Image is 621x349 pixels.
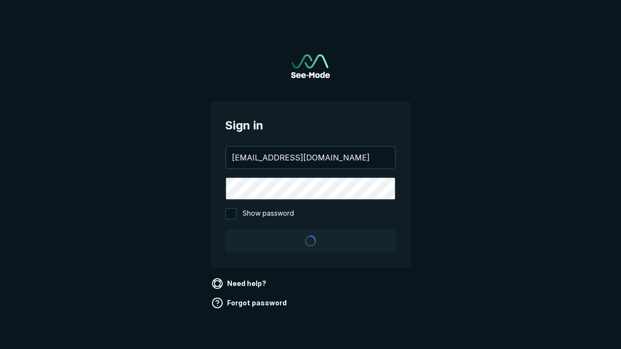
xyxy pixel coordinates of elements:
a: Need help? [210,276,270,291]
span: Show password [243,208,294,220]
a: Forgot password [210,295,291,311]
span: Sign in [225,117,396,134]
input: your@email.com [226,147,395,168]
a: Go to sign in [291,54,330,78]
img: See-Mode Logo [291,54,330,78]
